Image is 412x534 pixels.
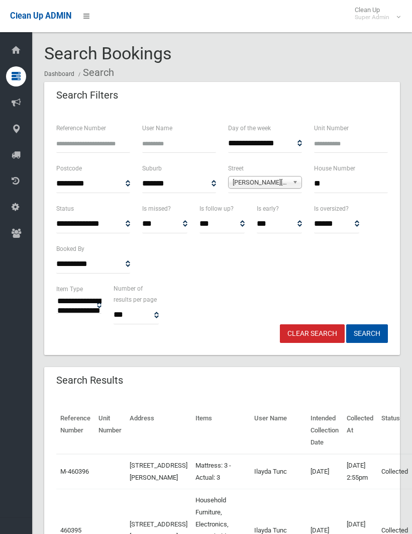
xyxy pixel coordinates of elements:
[142,203,171,214] label: Is missed?
[314,123,349,134] label: Unit Number
[44,43,172,63] span: Search Bookings
[60,526,81,534] a: 460395
[94,407,126,454] th: Unit Number
[191,454,250,489] td: Mattress: 3 - Actual: 3
[355,14,389,21] small: Super Admin
[56,203,74,214] label: Status
[56,163,82,174] label: Postcode
[306,454,343,489] td: [DATE]
[56,407,94,454] th: Reference Number
[10,11,71,21] span: Clean Up ADMIN
[314,163,355,174] label: House Number
[114,283,159,305] label: Number of results per page
[280,324,345,343] a: Clear Search
[76,63,114,82] li: Search
[314,203,349,214] label: Is oversized?
[346,324,388,343] button: Search
[126,407,191,454] th: Address
[343,407,377,454] th: Collected At
[44,70,74,77] a: Dashboard
[233,176,288,189] span: [PERSON_NAME][GEOGRAPHIC_DATA] (BANKSTOWN 2200)
[228,163,244,174] label: Street
[142,123,172,134] label: User Name
[350,6,399,21] span: Clean Up
[56,243,84,254] label: Booked By
[257,203,279,214] label: Is early?
[130,462,187,481] a: [STREET_ADDRESS][PERSON_NAME]
[56,284,83,295] label: Item Type
[60,468,89,475] a: M-460396
[250,454,306,489] td: Ilayda Tunc
[228,123,271,134] label: Day of the week
[191,407,250,454] th: Items
[199,203,234,214] label: Is follow up?
[44,85,130,105] header: Search Filters
[44,371,135,390] header: Search Results
[306,407,343,454] th: Intended Collection Date
[142,163,162,174] label: Suburb
[343,454,377,489] td: [DATE] 2:55pm
[56,123,106,134] label: Reference Number
[250,407,306,454] th: User Name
